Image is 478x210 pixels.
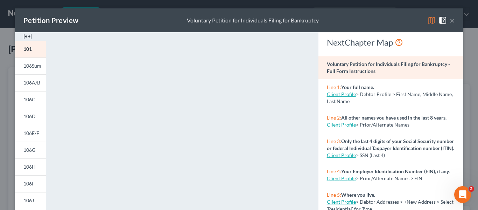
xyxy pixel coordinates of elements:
[341,192,375,198] strong: Where you live.
[23,96,35,102] span: 106C
[23,147,35,153] span: 106G
[327,175,356,181] a: Client Profile
[469,186,474,192] span: 2
[327,199,356,205] a: Client Profile
[327,61,450,74] strong: Voluntary Petition for Individuals Filing for Bankruptcy - Full Form Instructions
[15,192,46,209] a: 106J
[23,46,32,52] span: 101
[187,16,319,25] div: Voluntary Petition for Individuals Filing for Bankruptcy
[15,142,46,158] a: 106G
[341,115,447,121] strong: All other names you have used in the last 8 years.
[15,175,46,192] a: 106I
[341,84,374,90] strong: Your full name.
[356,152,385,158] span: > SSN (Last 4)
[327,37,455,48] div: NextChapter Map
[327,192,341,198] span: Line 5:
[327,168,341,174] span: Line 4:
[23,130,39,136] span: 106E/F
[327,152,356,158] a: Client Profile
[327,91,453,104] span: > Debtor Profile > First Name, Middle Name, Last Name
[15,125,46,142] a: 106E/F
[450,16,455,25] button: ×
[15,91,46,108] a: 106C
[15,41,46,57] a: 101
[341,168,450,174] strong: Your Employer Identification Number (EIN), if any.
[23,181,33,187] span: 106I
[454,186,471,203] iframe: Intercom live chat
[15,57,46,74] a: 106Sum
[15,158,46,175] a: 106H
[327,138,454,151] strong: Only the last 4 digits of your Social Security number or federal Individual Taxpayer Identificati...
[23,63,41,69] span: 106Sum
[356,122,409,128] span: > Prior/Alternate Names
[327,84,341,90] span: Line 1:
[327,91,356,97] a: Client Profile
[23,15,78,25] div: Petition Preview
[23,164,36,170] span: 106H
[327,115,341,121] span: Line 2:
[327,122,356,128] a: Client Profile
[15,108,46,125] a: 106D
[438,16,447,25] img: help-close-5ba153eb36485ed6c1ea00a893f15db1cb9b99d6cae46e1a8edb6c62d00a1a76.svg
[23,80,40,86] span: 106A/B
[23,197,34,203] span: 106J
[427,16,436,25] img: map-eea8200ae884c6f1103ae1953ef3d486a96c86aabb227e865a55264e3737af1f.svg
[356,175,422,181] span: > Prior/Alternate Names > EIN
[327,138,341,144] span: Line 3:
[23,32,32,41] img: expand-e0f6d898513216a626fdd78e52531dac95497ffd26381d4c15ee2fc46db09dca.svg
[23,113,36,119] span: 106D
[15,74,46,91] a: 106A/B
